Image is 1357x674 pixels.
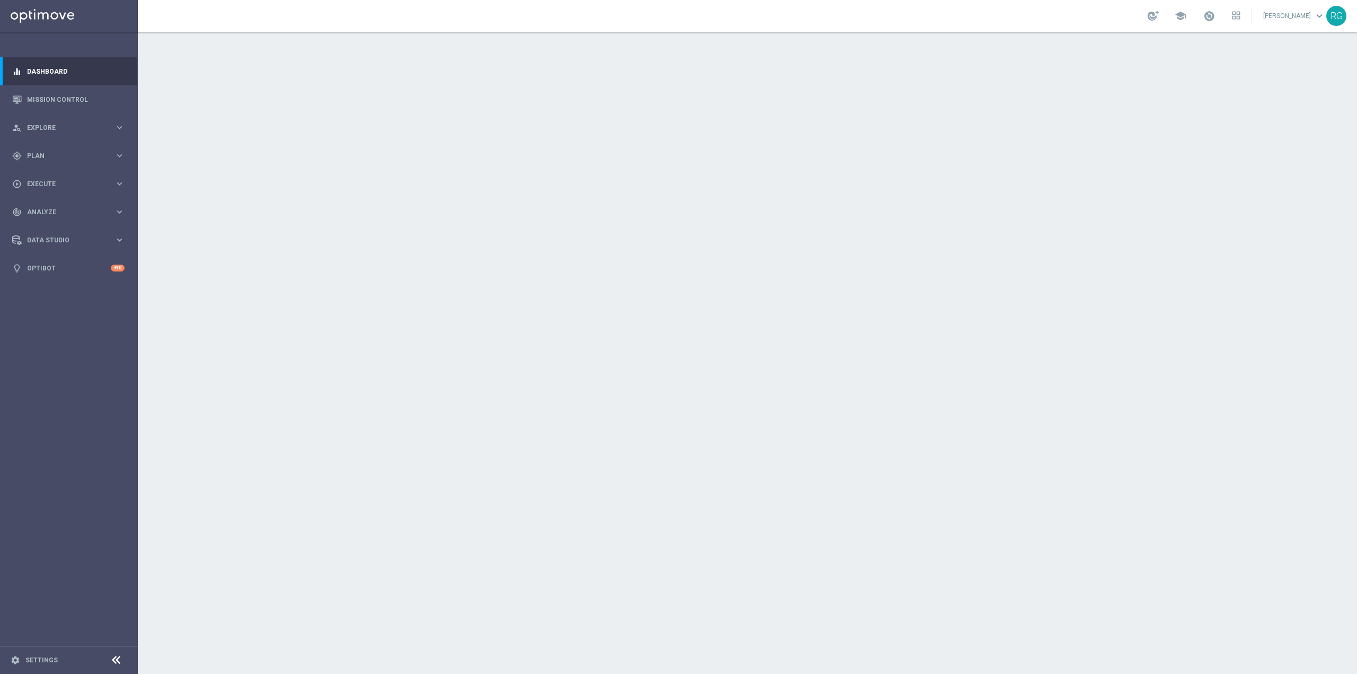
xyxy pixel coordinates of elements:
div: Data Studio [12,235,114,245]
div: Mission Control [12,85,125,113]
button: equalizer Dashboard [12,67,125,76]
div: Execute [12,179,114,189]
button: track_changes Analyze keyboard_arrow_right [12,208,125,216]
a: Optibot [27,254,111,282]
div: Analyze [12,207,114,217]
a: [PERSON_NAME]keyboard_arrow_down [1262,8,1326,24]
button: lightbulb Optibot +10 [12,264,125,273]
button: gps_fixed Plan keyboard_arrow_right [12,152,125,160]
i: gps_fixed [12,151,22,161]
span: keyboard_arrow_down [1314,10,1325,22]
div: Plan [12,151,114,161]
div: RG [1326,6,1346,26]
i: keyboard_arrow_right [114,235,125,245]
a: Dashboard [27,57,125,85]
i: lightbulb [12,264,22,273]
i: track_changes [12,207,22,217]
div: Optibot [12,254,125,282]
i: equalizer [12,67,22,76]
button: Mission Control [12,95,125,104]
button: person_search Explore keyboard_arrow_right [12,124,125,132]
i: keyboard_arrow_right [114,179,125,189]
span: Explore [27,125,114,131]
a: Mission Control [27,85,125,113]
span: Execute [27,181,114,187]
i: settings [11,655,20,665]
i: keyboard_arrow_right [114,207,125,217]
i: keyboard_arrow_right [114,151,125,161]
i: keyboard_arrow_right [114,122,125,133]
div: Explore [12,123,114,133]
button: Data Studio keyboard_arrow_right [12,236,125,244]
i: person_search [12,123,22,133]
i: play_circle_outline [12,179,22,189]
span: Analyze [27,209,114,215]
span: Data Studio [27,237,114,243]
span: Plan [27,153,114,159]
div: +10 [111,265,125,272]
a: Settings [25,657,58,663]
button: play_circle_outline Execute keyboard_arrow_right [12,180,125,188]
div: Dashboard [12,57,125,85]
span: school [1175,10,1186,22]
